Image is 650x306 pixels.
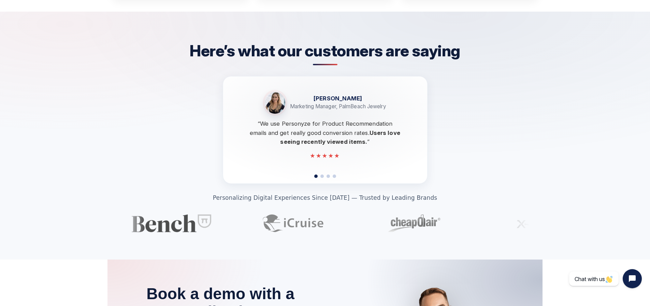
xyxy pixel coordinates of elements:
[172,42,479,65] h2: Here’s what our customers are saying
[120,214,530,232] div: Trusted by leading brands
[223,175,427,178] div: Testimonial navigation
[485,214,587,232] img: Xcite
[223,76,428,184] div: Customer testimonials (single card, auto-rotate)
[242,214,344,232] img: iCruise
[120,214,223,232] img: Bench
[172,193,479,202] h3: Personalizing Digital Experiences Since [DATE] — Trusted by Leading Brands
[363,214,466,232] img: CheapoAir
